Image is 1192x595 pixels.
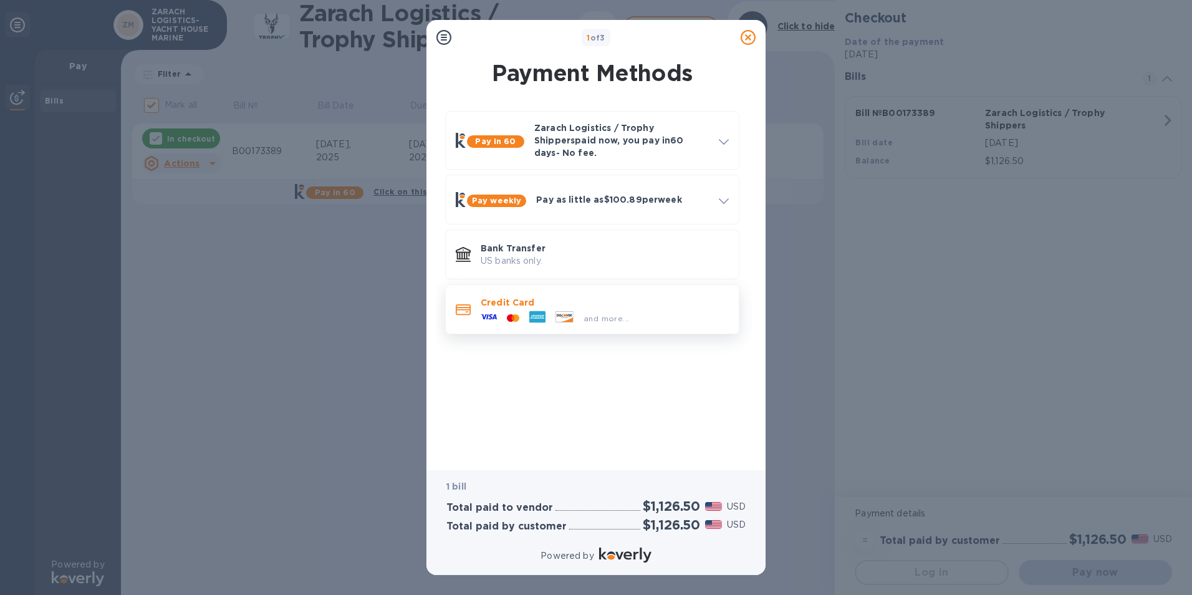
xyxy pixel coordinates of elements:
[475,137,516,146] b: Pay in 60
[481,242,729,254] p: Bank Transfer
[643,498,700,514] h2: $1,126.50
[472,196,521,205] b: Pay weekly
[587,33,605,42] b: of 3
[705,520,722,529] img: USD
[446,521,567,533] h3: Total paid by customer
[643,517,700,533] h2: $1,126.50
[446,481,466,491] b: 1 bill
[481,296,729,309] p: Credit Card
[536,193,709,206] p: Pay as little as $100.89 per week
[534,122,709,159] p: Zarach Logistics / Trophy Shippers paid now, you pay in 60 days - No fee.
[584,314,629,323] span: and more...
[705,502,722,511] img: USD
[541,549,594,563] p: Powered by
[727,500,746,513] p: USD
[587,33,590,42] span: 1
[481,254,729,268] p: US banks only.
[443,60,742,86] h1: Payment Methods
[727,518,746,531] p: USD
[599,548,651,563] img: Logo
[446,502,553,514] h3: Total paid to vendor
